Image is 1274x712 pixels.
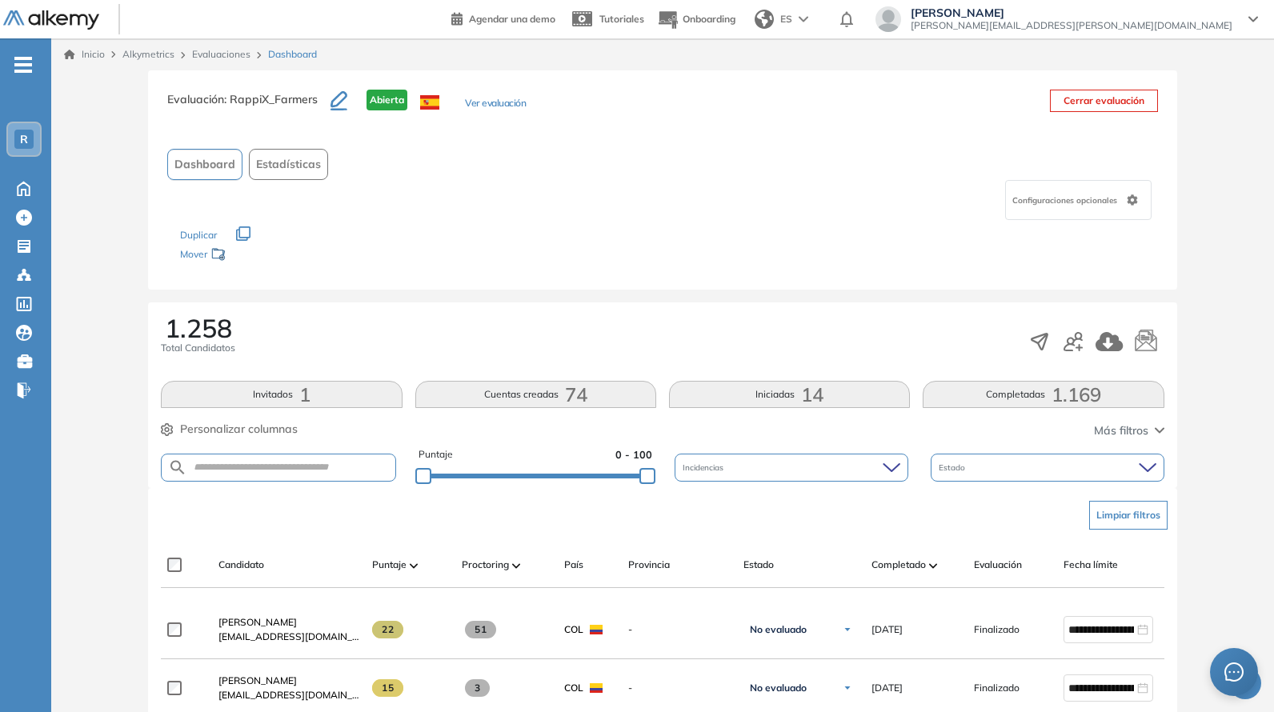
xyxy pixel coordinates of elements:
[628,622,731,637] span: -
[192,48,250,60] a: Evaluaciones
[564,558,583,572] span: País
[465,621,496,638] span: 51
[780,12,792,26] span: ES
[974,681,1020,695] span: Finalizado
[20,133,28,146] span: R
[1005,180,1152,220] div: Configuraciones opcionales
[683,13,735,25] span: Onboarding
[929,563,937,568] img: [missing "en.ARROW_ALT" translation]
[161,421,298,438] button: Personalizar columnas
[218,688,359,702] span: [EMAIL_ADDRESS][DOMAIN_NAME]
[911,19,1232,32] span: [PERSON_NAME][EMAIL_ADDRESS][PERSON_NAME][DOMAIN_NAME]
[165,315,232,341] span: 1.258
[367,90,407,110] span: Abierta
[268,47,317,62] span: Dashboard
[180,241,340,270] div: Mover
[657,2,735,37] button: Onboarding
[218,615,359,630] a: [PERSON_NAME]
[974,558,1022,572] span: Evaluación
[410,563,418,568] img: [missing "en.ARROW_ALT" translation]
[755,10,774,29] img: world
[218,674,297,686] span: [PERSON_NAME]
[451,8,555,27] a: Agendar una demo
[1094,422,1148,439] span: Más filtros
[218,558,264,572] span: Candidato
[3,10,99,30] img: Logo
[1094,422,1164,439] button: Más filtros
[372,558,407,572] span: Puntaje
[939,462,968,474] span: Estado
[843,625,852,634] img: Ícono de flecha
[675,454,908,482] div: Incidencias
[615,447,652,462] span: 0 - 100
[843,683,852,693] img: Ícono de flecha
[923,381,1164,408] button: Completadas1.169
[372,679,403,697] span: 15
[167,149,242,180] button: Dashboard
[372,621,403,638] span: 22
[465,96,526,113] button: Ver evaluación
[465,679,490,697] span: 3
[14,63,32,66] i: -
[1012,194,1120,206] span: Configuraciones opcionales
[871,681,903,695] span: [DATE]
[224,92,318,106] span: : RappiX_Farmers
[683,462,727,474] span: Incidencias
[628,681,731,695] span: -
[469,13,555,25] span: Agendar una demo
[512,563,520,568] img: [missing "en.ARROW_ALT" translation]
[750,682,807,694] span: No evaluado
[180,229,217,241] span: Duplicar
[180,421,298,438] span: Personalizar columnas
[161,341,235,355] span: Total Candidatos
[462,558,509,572] span: Proctoring
[599,13,644,25] span: Tutoriales
[256,156,321,173] span: Estadísticas
[64,47,105,62] a: Inicio
[218,674,359,688] a: [PERSON_NAME]
[628,558,670,572] span: Provincia
[564,622,583,637] span: COL
[122,48,174,60] span: Alkymetrics
[167,90,331,123] h3: Evaluación
[743,558,774,572] span: Estado
[415,381,656,408] button: Cuentas creadas74
[1050,90,1158,112] button: Cerrar evaluación
[174,156,235,173] span: Dashboard
[564,681,583,695] span: COL
[590,625,603,634] img: COL
[931,454,1164,482] div: Estado
[1224,662,1244,682] span: message
[1064,558,1118,572] span: Fecha límite
[420,95,439,110] img: ESP
[249,149,328,180] button: Estadísticas
[974,622,1020,637] span: Finalizado
[871,558,926,572] span: Completado
[218,630,359,644] span: [EMAIL_ADDRESS][DOMAIN_NAME]
[799,16,808,22] img: arrow
[1089,501,1168,530] button: Limpiar filtros
[218,616,297,628] span: [PERSON_NAME]
[669,381,910,408] button: Iniciadas14
[871,622,903,637] span: [DATE]
[911,6,1232,19] span: [PERSON_NAME]
[161,381,402,408] button: Invitados1
[168,458,187,478] img: SEARCH_ALT
[750,623,807,636] span: No evaluado
[590,683,603,693] img: COL
[419,447,453,462] span: Puntaje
